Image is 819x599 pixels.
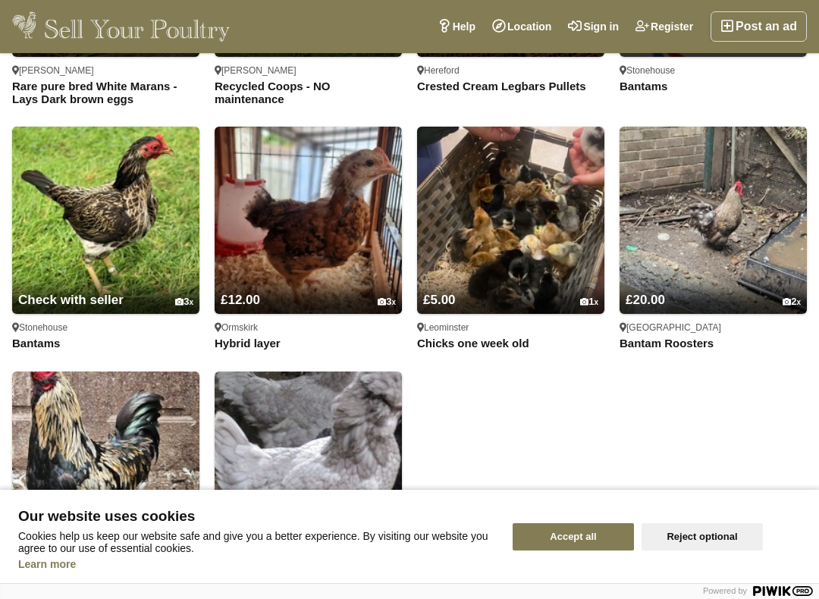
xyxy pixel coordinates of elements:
[215,337,402,350] a: Hybrid layer
[417,321,604,334] div: Leominster
[423,293,456,307] span: £5.00
[215,64,402,77] div: [PERSON_NAME]
[580,296,598,308] div: 1
[417,64,604,77] div: Hereford
[18,558,76,570] a: Learn more
[620,80,807,93] a: Bantams
[783,296,801,308] div: 2
[627,11,701,42] a: Register
[620,127,807,314] img: Bantam Roosters
[221,293,260,307] span: £12.00
[620,337,807,350] a: Bantam Roosters
[703,586,747,595] span: Powered by
[12,372,199,559] img: Rooster auracana bantam mixed breed
[12,321,199,334] div: Stonehouse
[417,127,604,314] img: Chicks one week old
[12,80,199,105] a: Rare pure bred White Marans - Lays Dark brown eggs
[12,337,199,350] a: Bantams
[513,523,634,550] button: Accept all
[711,11,807,42] a: Post an ad
[12,64,199,77] div: [PERSON_NAME]
[18,509,494,524] span: Our website uses cookies
[12,264,199,314] a: Check with seller 3
[18,530,494,554] p: Cookies help us keep our website safe and give you a better experience. By visiting our website y...
[417,80,604,93] a: Crested Cream Legbars Pullets
[378,296,396,308] div: 3
[417,337,604,350] a: Chicks one week old
[484,11,560,42] a: Location
[560,11,627,42] a: Sign in
[626,293,665,307] span: £20.00
[12,127,199,314] img: Bantams
[175,296,193,308] div: 3
[429,11,484,42] a: Help
[215,80,402,105] a: Recycled Coops - NO maintenance
[215,321,402,334] div: Ormskirk
[215,127,402,314] img: Hybrid layer
[620,64,807,77] div: Stonehouse
[620,264,807,314] a: £20.00 2
[620,321,807,334] div: [GEOGRAPHIC_DATA]
[215,264,402,314] a: £12.00 3
[18,293,124,307] span: Check with seller
[417,264,604,314] a: £5.00 1
[642,523,763,550] button: Reject optional
[215,372,402,559] img: Blue Araucana pullets .(2 ) Hatched May 2025.
[12,11,230,42] img: Sell Your Poultry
